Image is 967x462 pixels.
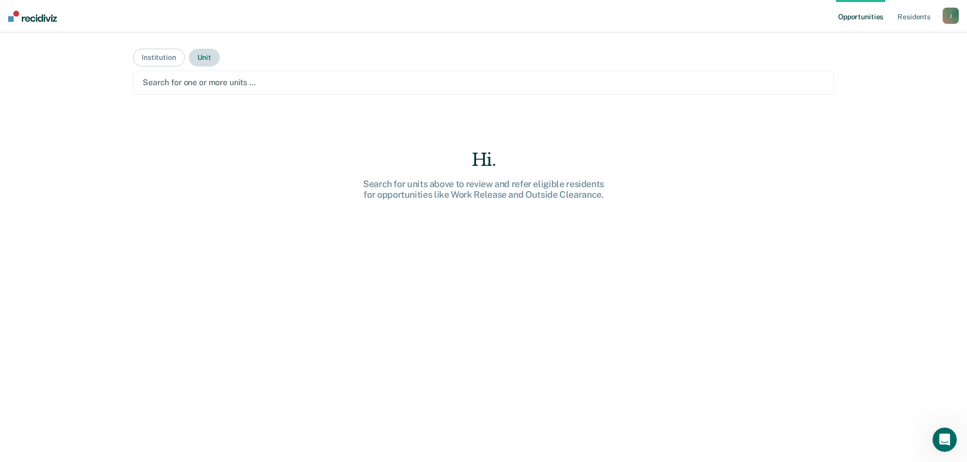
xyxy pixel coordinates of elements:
button: Institution [133,49,184,66]
button: J [943,8,959,24]
div: Search for units above to review and refer eligible residents for opportunities like Work Release... [321,179,646,200]
img: Recidiviz [8,11,57,22]
button: Unit [189,49,220,66]
div: Hi. [321,150,646,170]
iframe: Intercom live chat [932,428,957,452]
